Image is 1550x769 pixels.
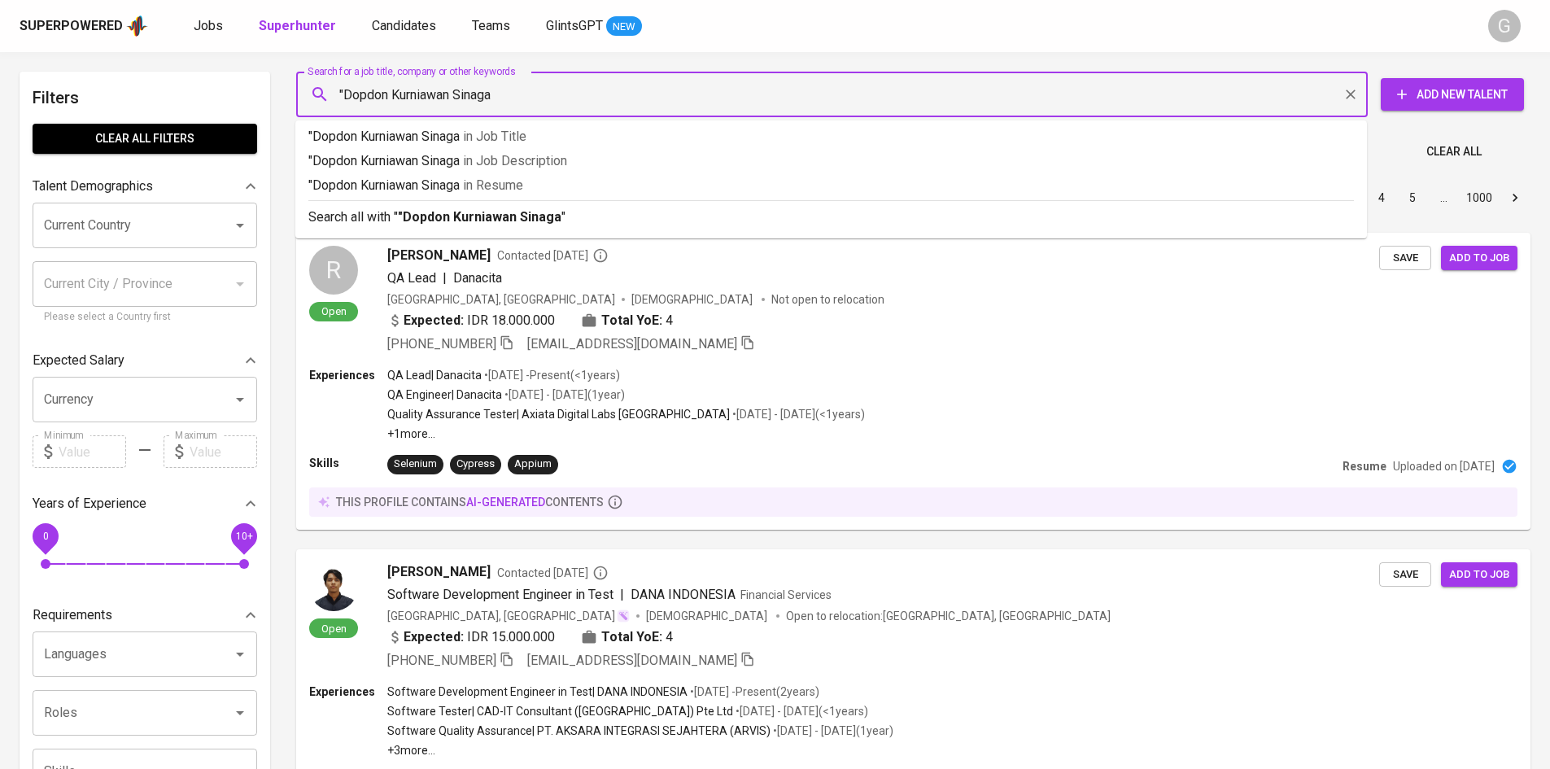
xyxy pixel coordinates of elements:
[387,723,771,739] p: Software Quality Assurance | PT. AKSARA INTEGRASI SEJAHTERA (ARVIS)
[443,269,447,288] span: |
[33,599,257,631] div: Requirements
[1430,190,1456,206] div: …
[194,18,223,33] span: Jobs
[466,496,545,509] span: AI-generated
[1379,562,1431,588] button: Save
[592,565,609,581] svg: By Batam recruiter
[259,18,336,33] b: Superhunter
[497,247,609,264] span: Contacted [DATE]
[601,311,662,330] b: Total YoE:
[194,16,226,37] a: Jobs
[1387,566,1423,584] span: Save
[33,177,153,196] p: Talent Demographics
[46,129,244,149] span: Clear All filters
[229,388,251,411] button: Open
[1449,249,1509,268] span: Add to job
[315,304,353,318] span: Open
[546,18,603,33] span: GlintsGPT
[631,587,736,602] span: DANA INDONESIA
[229,701,251,724] button: Open
[1242,185,1530,211] nav: pagination navigation
[33,351,124,370] p: Expected Salary
[1379,246,1431,271] button: Save
[387,653,496,668] span: [PHONE_NUMBER]
[1381,78,1524,111] button: Add New Talent
[546,16,642,37] a: GlintsGPT NEW
[387,426,865,442] p: +1 more ...
[309,684,387,700] p: Experiences
[1387,249,1423,268] span: Save
[592,247,609,264] svg: By Batam recruiter
[387,562,491,582] span: [PERSON_NAME]
[631,291,755,308] span: [DEMOGRAPHIC_DATA]
[688,684,819,700] p: • [DATE] - Present ( 2 years )
[309,367,387,383] p: Experiences
[235,531,252,542] span: 10+
[309,562,358,611] img: 390726298f92e28bd10febe6a739beaf.jpg
[308,127,1354,146] p: "Dopdon Kurniawan Sinaga
[497,565,609,581] span: Contacted [DATE]
[771,291,884,308] p: Not open to relocation
[20,17,123,36] div: Superpowered
[617,610,630,623] img: magic_wand.svg
[646,608,770,624] span: [DEMOGRAPHIC_DATA]
[33,344,257,377] div: Expected Salary
[229,214,251,237] button: Open
[472,16,513,37] a: Teams
[387,291,615,308] div: [GEOGRAPHIC_DATA], [GEOGRAPHIC_DATA]
[308,151,1354,171] p: "Dopdon Kurniawan Sinaga
[463,129,526,144] span: in Job Title
[308,176,1354,195] p: "Dopdon Kurniawan Sinaga
[1369,185,1395,211] button: Go to page 4
[33,85,257,111] h6: Filters
[20,14,148,38] a: Superpoweredapp logo
[404,311,464,330] b: Expected:
[502,387,625,403] p: • [DATE] - [DATE] ( 1 year )
[387,311,555,330] div: IDR 18.000.000
[387,246,491,265] span: [PERSON_NAME]
[372,18,436,33] span: Candidates
[482,367,620,383] p: • [DATE] - Present ( <1 years )
[1449,566,1509,584] span: Add to job
[387,406,730,422] p: Quality Assurance Tester | Axiata Digital Labs [GEOGRAPHIC_DATA]
[527,336,737,352] span: [EMAIL_ADDRESS][DOMAIN_NAME]
[309,246,358,295] div: R
[527,653,737,668] span: [EMAIL_ADDRESS][DOMAIN_NAME]
[229,643,251,666] button: Open
[666,311,673,330] span: 4
[514,457,552,472] div: Appium
[606,19,642,35] span: NEW
[463,177,523,193] span: in Resume
[259,16,339,37] a: Superhunter
[387,684,688,700] p: Software Development Engineer in Test | DANA INDONESIA
[387,387,502,403] p: QA Engineer | Danacita
[1394,85,1511,105] span: Add New Talent
[463,153,567,168] span: in Job Description
[33,170,257,203] div: Talent Demographics
[1488,10,1521,42] div: G
[456,457,495,472] div: Cypress
[387,627,555,647] div: IDR 15.000.000
[59,435,126,468] input: Value
[387,367,482,383] p: QA Lead | Danacita
[126,14,148,38] img: app logo
[33,124,257,154] button: Clear All filters
[404,627,464,647] b: Expected:
[1399,185,1426,211] button: Go to page 5
[42,531,48,542] span: 0
[601,627,662,647] b: Total YoE:
[771,723,893,739] p: • [DATE] - [DATE] ( 1 year )
[336,494,604,510] p: this profile contains contents
[33,605,112,625] p: Requirements
[666,627,673,647] span: 4
[33,494,146,513] p: Years of Experience
[394,457,437,472] div: Selenium
[398,209,561,225] b: "Dopdon Kurniawan Sinaga
[296,233,1530,530] a: ROpen[PERSON_NAME]Contacted [DATE]QA Lead|Danacita[GEOGRAPHIC_DATA], [GEOGRAPHIC_DATA][DEMOGRAPHI...
[1426,142,1482,162] span: Clear All
[730,406,865,422] p: • [DATE] - [DATE] ( <1 years )
[308,208,1354,227] p: Search all with " "
[387,742,893,758] p: +3 more ...
[1339,83,1362,106] button: Clear
[315,622,353,636] span: Open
